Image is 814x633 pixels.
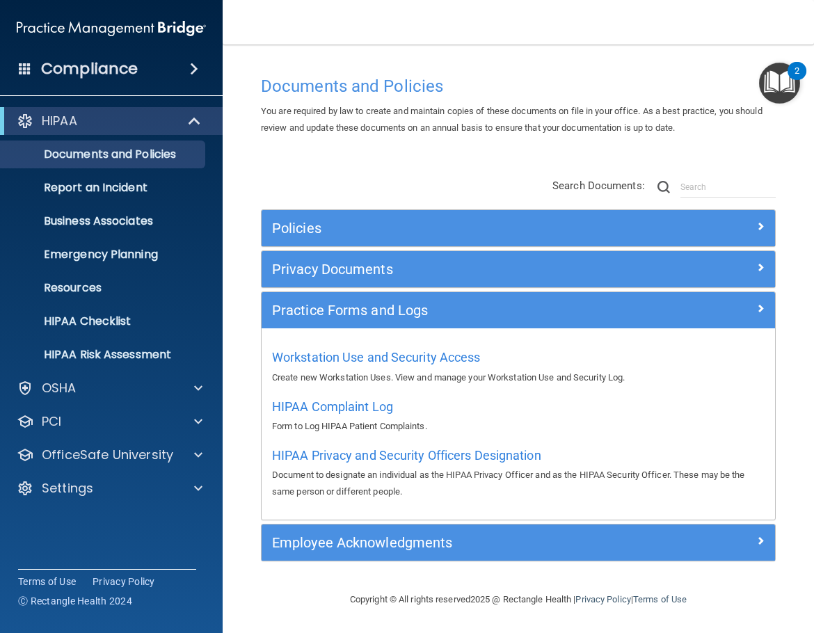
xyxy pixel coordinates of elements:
[17,15,206,42] img: PMB logo
[272,353,481,364] a: Workstation Use and Security Access
[272,217,765,239] a: Policies
[680,177,776,198] input: Search
[272,451,541,462] a: HIPAA Privacy and Security Officers Designation
[272,535,637,550] h5: Employee Acknowledgments
[552,179,645,192] span: Search Documents:
[42,413,61,430] p: PCI
[272,467,765,500] p: Document to designate an individual as the HIPAA Privacy Officer and as the HIPAA Security Office...
[272,350,481,364] span: Workstation Use and Security Access
[272,262,637,277] h5: Privacy Documents
[272,448,541,463] span: HIPAA Privacy and Security Officers Designation
[18,575,76,588] a: Terms of Use
[9,348,199,362] p: HIPAA Risk Assessment
[17,447,202,463] a: OfficeSafe University
[9,314,199,328] p: HIPAA Checklist
[42,480,93,497] p: Settings
[272,399,393,414] span: HIPAA Complaint Log
[272,531,765,554] a: Employee Acknowledgments
[657,181,670,193] img: ic-search.3b580494.png
[9,214,199,228] p: Business Associates
[575,594,630,604] a: Privacy Policy
[759,63,800,104] button: Open Resource Center, 2 new notifications
[42,447,173,463] p: OfficeSafe University
[633,594,687,604] a: Terms of Use
[261,106,763,133] span: You are required by law to create and maintain copies of these documents on file in your office. ...
[272,303,637,318] h5: Practice Forms and Logs
[272,299,765,321] a: Practice Forms and Logs
[272,418,765,435] p: Form to Log HIPAA Patient Complaints.
[272,369,765,386] p: Create new Workstation Uses. View and manage your Workstation Use and Security Log.
[17,113,202,129] a: HIPAA
[41,59,138,79] h4: Compliance
[17,480,202,497] a: Settings
[42,113,77,129] p: HIPAA
[272,221,637,236] h5: Policies
[9,147,199,161] p: Documents and Policies
[18,594,132,608] span: Ⓒ Rectangle Health 2024
[264,577,772,622] div: Copyright © All rights reserved 2025 @ Rectangle Health | |
[9,281,199,295] p: Resources
[9,248,199,262] p: Emergency Planning
[272,258,765,280] a: Privacy Documents
[17,413,202,430] a: PCI
[272,403,393,413] a: HIPAA Complaint Log
[9,181,199,195] p: Report an Incident
[17,380,202,396] a: OSHA
[93,575,155,588] a: Privacy Policy
[261,77,776,95] h4: Documents and Policies
[42,380,77,396] p: OSHA
[795,71,799,89] div: 2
